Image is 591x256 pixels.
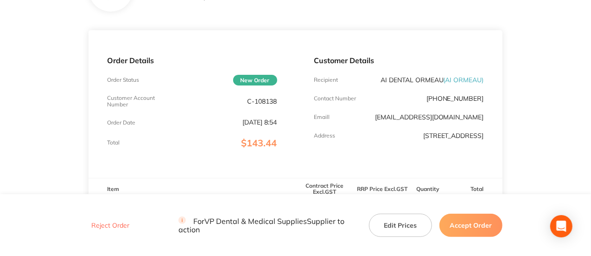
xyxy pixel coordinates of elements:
p: Customer Account Number [107,95,164,108]
th: Quantity [411,178,444,200]
button: Edit Prices [369,213,432,236]
span: $143.44 [241,137,277,149]
p: [DATE] 8:54 [243,118,277,126]
div: Open Intercom Messenger [550,215,572,237]
p: C-108138 [248,98,277,105]
p: AI DENTAL ORMEAU [381,76,484,84]
p: Address [314,132,336,139]
span: New Order [233,75,277,85]
p: For VP Dental & Medical Supplies Supplier to action [178,216,358,234]
th: Item [89,178,295,200]
p: Order Status [107,77,139,83]
p: Order Date [107,119,135,126]
p: Order Details [107,56,277,65]
th: RRP Price Excl. GST [353,178,411,200]
th: Contract Price Excl. GST [296,178,354,200]
p: [STREET_ADDRESS] [423,132,484,139]
p: Recipient [314,77,338,83]
a: [EMAIL_ADDRESS][DOMAIN_NAME] [375,113,484,121]
th: Total [445,178,502,200]
span: ( AI ORMEAU ) [444,76,484,84]
p: [PHONE_NUMBER] [426,95,484,102]
p: Customer Details [314,56,484,65]
p: Contact Number [314,95,356,102]
button: Reject Order [89,221,132,230]
p: Total [107,139,120,146]
button: Accept Order [439,213,502,236]
p: Emaill [314,114,330,120]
